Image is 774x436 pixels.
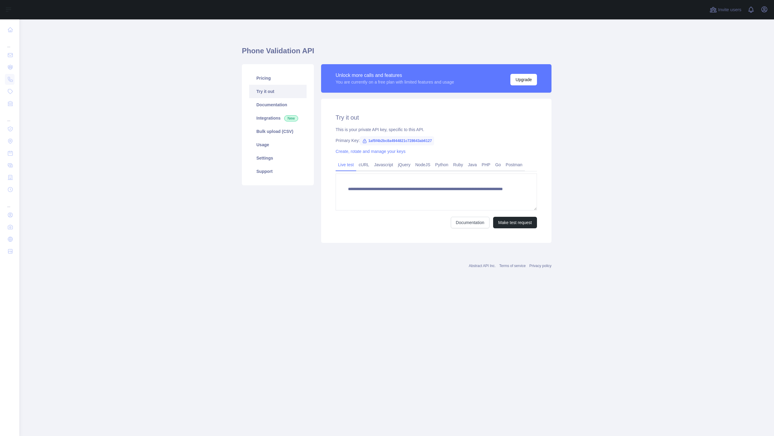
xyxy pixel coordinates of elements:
a: NodeJS [413,160,433,170]
h1: Phone Validation API [242,46,551,61]
a: Postman [503,160,525,170]
a: Privacy policy [529,264,551,268]
div: ... [5,196,15,208]
a: Support [249,165,307,178]
div: ... [5,110,15,122]
a: PHP [479,160,493,170]
span: New [284,115,298,121]
div: Primary Key: [336,137,537,144]
h2: Try it out [336,113,537,122]
span: Invite users [718,6,741,13]
a: Javascript [372,160,395,170]
div: You are currently on a free plan with limited features and usage [336,79,454,85]
a: Settings [249,151,307,165]
a: Try it out [249,85,307,98]
a: Terms of service [499,264,525,268]
a: Usage [249,138,307,151]
a: Python [433,160,451,170]
button: Upgrade [510,74,537,85]
a: Bulk upload (CSV) [249,125,307,138]
a: Java [466,160,480,170]
a: Integrations New [249,111,307,125]
div: This is your private API key, specific to this API. [336,127,537,133]
a: Create, rotate and manage your keys [336,149,405,154]
a: Pricing [249,71,307,85]
a: Documentation [249,98,307,111]
a: Abstract API Inc. [469,264,496,268]
a: cURL [356,160,372,170]
span: 1af5f4b2bc8a4944821c728643ab6127 [360,136,434,145]
div: Unlock more calls and features [336,72,454,79]
a: jQuery [395,160,413,170]
a: Go [493,160,503,170]
a: Ruby [451,160,466,170]
div: ... [5,36,15,48]
a: Documentation [451,217,489,228]
button: Make test request [493,217,537,228]
a: Live test [336,160,356,170]
button: Invite users [708,5,743,15]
